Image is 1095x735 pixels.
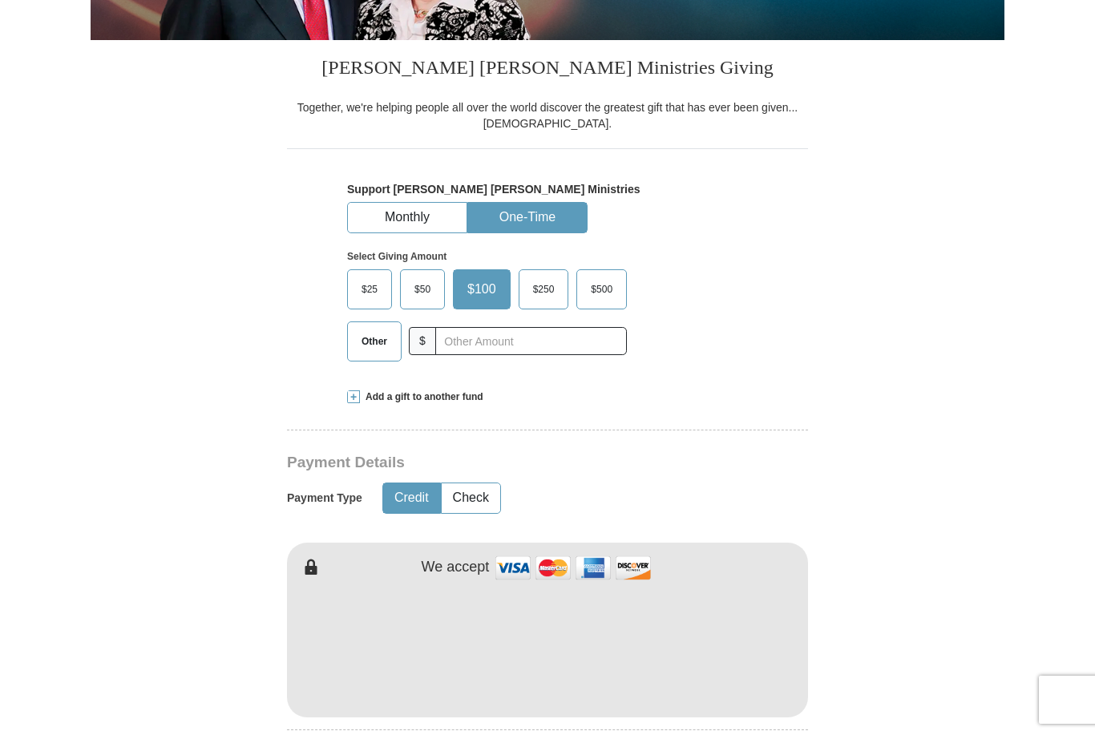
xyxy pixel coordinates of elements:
[409,327,436,355] span: $
[287,454,696,472] h3: Payment Details
[422,559,490,576] h4: We accept
[354,329,395,353] span: Other
[525,277,563,301] span: $250
[406,277,438,301] span: $50
[360,390,483,404] span: Add a gift to another fund
[347,183,748,196] h5: Support [PERSON_NAME] [PERSON_NAME] Ministries
[287,99,808,131] div: Together, we're helping people all over the world discover the greatest gift that has ever been g...
[459,277,504,301] span: $100
[287,40,808,99] h3: [PERSON_NAME] [PERSON_NAME] Ministries Giving
[468,203,587,232] button: One-Time
[347,251,446,262] strong: Select Giving Amount
[442,483,500,513] button: Check
[435,327,627,355] input: Other Amount
[348,203,467,232] button: Monthly
[493,551,653,585] img: credit cards accepted
[583,277,620,301] span: $500
[354,277,386,301] span: $25
[287,491,362,505] h5: Payment Type
[383,483,440,513] button: Credit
